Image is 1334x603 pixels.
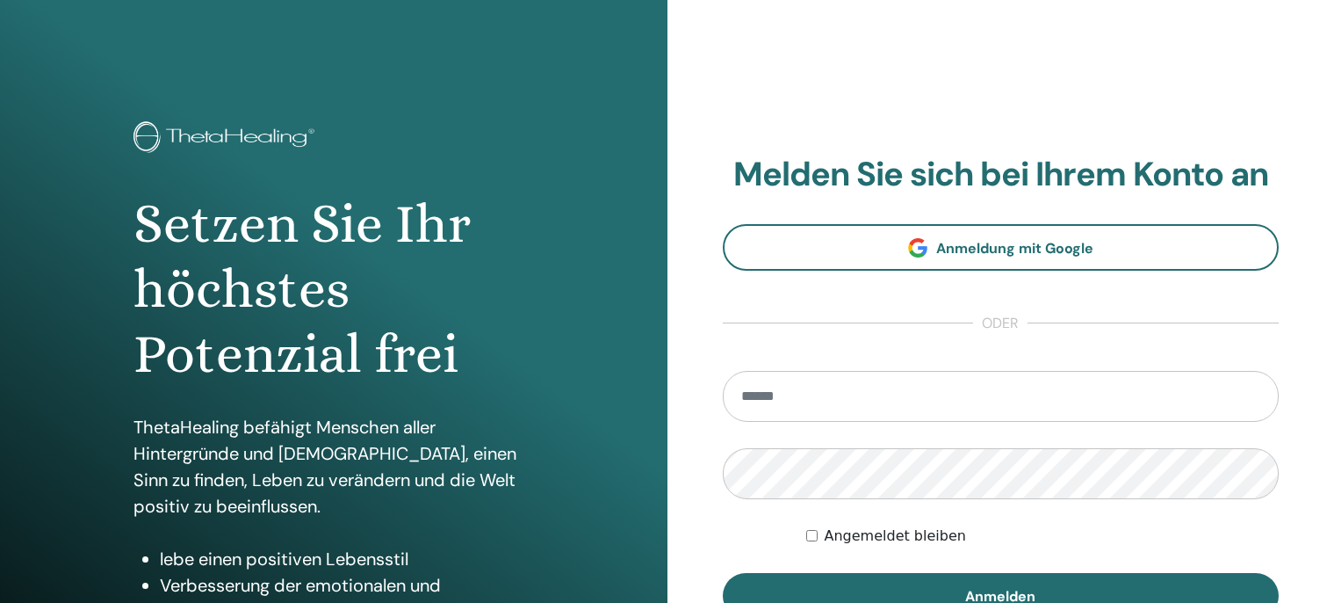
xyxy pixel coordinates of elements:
span: oder [973,313,1028,334]
li: lebe einen positiven Lebensstil [160,546,534,572]
h1: Setzen Sie Ihr höchstes Potenzial frei [133,192,534,388]
a: Anmeldung mit Google [723,224,1280,271]
h2: Melden Sie sich bei Ihrem Konto an [723,155,1280,195]
span: Anmeldung mit Google [936,239,1093,258]
p: ThetaHealing befähigt Menschen aller Hintergründe und [DEMOGRAPHIC_DATA], einen Sinn zu finden, L... [133,414,534,519]
label: Angemeldet bleiben [825,526,966,547]
div: Keep me authenticated indefinitely or until I manually logout [806,526,1279,547]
